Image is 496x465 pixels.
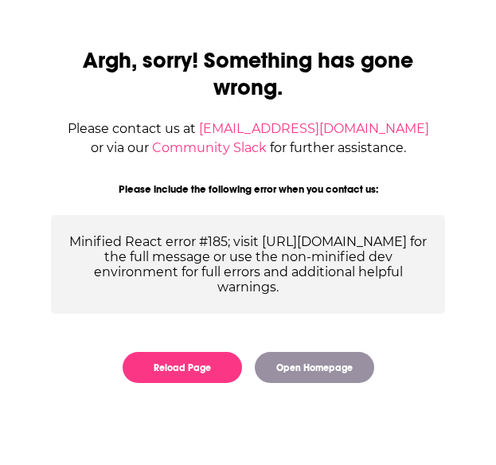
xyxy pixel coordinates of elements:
[51,215,445,314] div: Minified React error #185; visit [URL][DOMAIN_NAME] for the full message or use the non-minified ...
[51,183,445,196] div: Please include the following error when you contact us:
[199,121,429,136] a: [EMAIL_ADDRESS][DOMAIN_NAME]
[51,47,445,101] h2: Argh, sorry! Something has gone wrong.
[152,140,267,155] a: Community Slack
[51,119,445,158] div: Please contact us at or via our for further assistance.
[255,352,374,383] button: Open Homepage
[123,352,242,383] button: Reload Page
